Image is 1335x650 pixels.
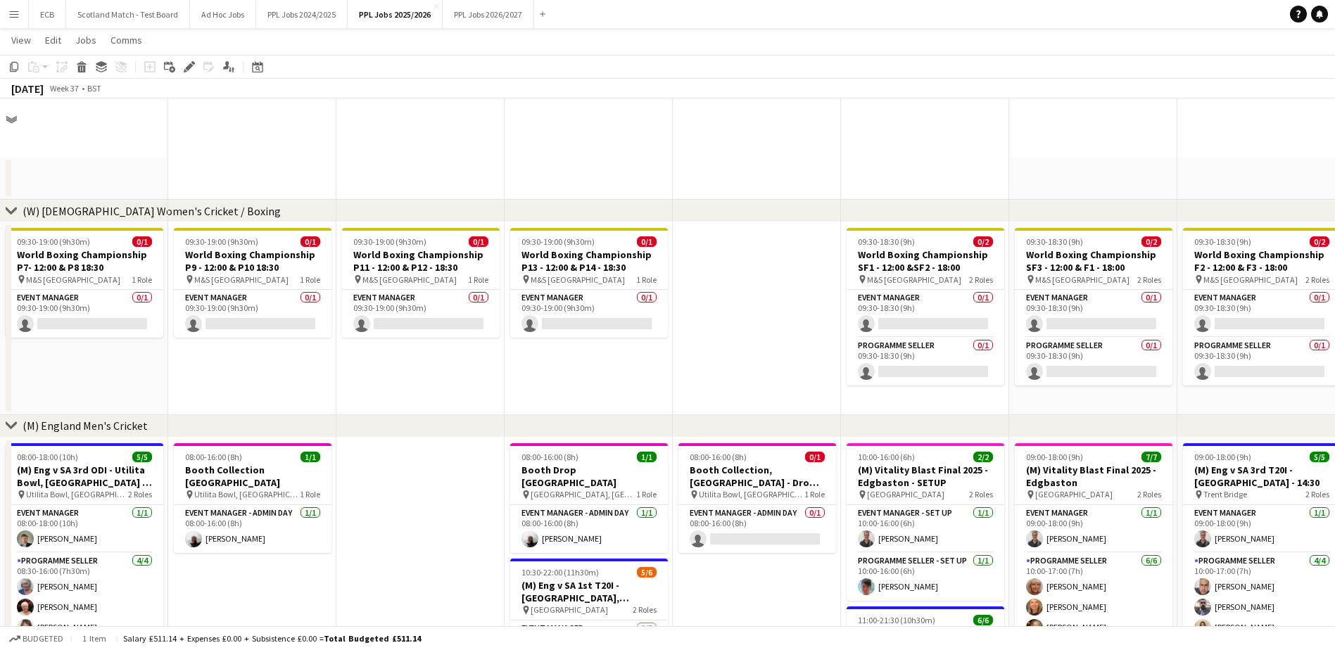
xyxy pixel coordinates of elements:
[26,274,120,285] span: M&S [GEOGRAPHIC_DATA]
[174,464,331,489] h3: Booth Collection [GEOGRAPHIC_DATA]
[362,274,457,285] span: M&S [GEOGRAPHIC_DATA]
[847,443,1004,601] app-job-card: 10:00-16:00 (6h)2/2(M) Vitality Blast Final 2025 - Edgbaston - SETUP [GEOGRAPHIC_DATA]2 RolesEven...
[805,452,825,462] span: 0/1
[1015,464,1172,489] h3: (M) Vitality Blast Final 2025 - Edgbaston
[1035,274,1130,285] span: M&S [GEOGRAPHIC_DATA]
[23,204,281,218] div: (W) [DEMOGRAPHIC_DATA] Women's Cricket / Boxing
[510,443,668,553] app-job-card: 08:00-16:00 (8h)1/1Booth Drop [GEOGRAPHIC_DATA] [GEOGRAPHIC_DATA], [GEOGRAPHIC_DATA]1 RoleEvent M...
[190,1,256,28] button: Ad Hoc Jobs
[46,83,82,94] span: Week 37
[39,31,67,49] a: Edit
[678,443,836,553] app-job-card: 08:00-16:00 (8h)0/1Booth Collection, [GEOGRAPHIC_DATA] - Drop off Warick Utilita Bowl, [GEOGRAPHI...
[973,615,993,625] span: 6/6
[7,631,65,646] button: Budgeted
[510,248,668,274] h3: World Boxing Championship P13 - 12:00 & P14 - 18:30
[847,338,1004,385] app-card-role: Programme Seller0/109:30-18:30 (9h)
[29,1,66,28] button: ECB
[174,505,331,553] app-card-role: Event Manager - Admin Day1/108:00-16:00 (8h)[PERSON_NAME]
[1194,452,1251,462] span: 09:00-18:00 (9h)
[75,34,96,46] span: Jobs
[1141,236,1161,247] span: 0/2
[185,452,242,462] span: 08:00-16:00 (8h)
[521,452,578,462] span: 08:00-16:00 (8h)
[469,236,488,247] span: 0/1
[867,489,944,499] span: [GEOGRAPHIC_DATA]
[1015,505,1172,553] app-card-role: Event Manager1/109:00-18:00 (9h)[PERSON_NAME]
[26,489,128,499] span: Utilita Bowl, [GEOGRAPHIC_DATA]
[132,236,152,247] span: 0/1
[510,579,668,604] h3: (M) Eng v SA 1st T20I - [GEOGRAPHIC_DATA], [GEOGRAPHIC_DATA] - 18:[GEOGRAPHIC_DATA], [GEOGRAPHIC_...
[123,633,421,644] div: Salary £511.14 + Expenses £0.00 + Subsistence £0.00 =
[11,34,31,46] span: View
[128,489,152,499] span: 2 Roles
[1015,290,1172,338] app-card-role: Event Manager0/109:30-18:30 (9h)
[342,228,500,338] app-job-card: 09:30-19:00 (9h30m)0/1World Boxing Championship P11 - 12:00 & P12 - 18:30 M&S [GEOGRAPHIC_DATA]1 ...
[521,236,595,247] span: 09:30-19:00 (9h30m)
[1305,274,1329,285] span: 2 Roles
[174,248,331,274] h3: World Boxing Championship P9 - 12:00 & P10 18:30
[633,604,657,615] span: 2 Roles
[510,505,668,553] app-card-role: Event Manager - Admin Day1/108:00-16:00 (8h)[PERSON_NAME]
[510,228,668,338] app-job-card: 09:30-19:00 (9h30m)0/1World Boxing Championship P13 - 12:00 & P14 - 18:30 M&S [GEOGRAPHIC_DATA]1 ...
[256,1,348,28] button: PPL Jobs 2024/2025
[6,31,37,49] a: View
[105,31,148,49] a: Comms
[510,290,668,338] app-card-role: Event Manager0/109:30-19:00 (9h30m)
[6,290,163,338] app-card-role: Event Manager0/109:30-19:00 (9h30m)
[1015,228,1172,385] app-job-card: 09:30-18:30 (9h)0/2World Boxing Championship SF3 - 12:00 & F1 - 18:00 M&S [GEOGRAPHIC_DATA]2 Role...
[324,633,421,644] span: Total Budgeted £511.14
[1310,452,1329,462] span: 5/5
[6,464,163,489] h3: (M) Eng v SA 3rd ODI - Utilita Bowl, [GEOGRAPHIC_DATA] - 11:00
[11,82,44,96] div: [DATE]
[1026,236,1083,247] span: 09:30-18:30 (9h)
[521,567,599,578] span: 10:30-22:00 (11h30m)
[1015,248,1172,274] h3: World Boxing Championship SF3 - 12:00 & F1 - 18:00
[174,443,331,553] app-job-card: 08:00-16:00 (8h)1/1Booth Collection [GEOGRAPHIC_DATA] Utilita Bowl, [GEOGRAPHIC_DATA]1 RoleEvent ...
[468,274,488,285] span: 1 Role
[174,228,331,338] app-job-card: 09:30-19:00 (9h30m)0/1World Boxing Championship P9 - 12:00 & P10 18:30 M&S [GEOGRAPHIC_DATA]1 Rol...
[690,452,747,462] span: 08:00-16:00 (8h)
[636,489,657,499] span: 1 Role
[132,452,152,462] span: 5/5
[867,274,961,285] span: M&S [GEOGRAPHIC_DATA]
[6,505,163,553] app-card-role: Event Manager1/108:00-18:00 (10h)[PERSON_NAME]
[1035,489,1113,499] span: [GEOGRAPHIC_DATA]
[531,274,625,285] span: M&S [GEOGRAPHIC_DATA]
[342,248,500,274] h3: World Boxing Championship P11 - 12:00 & P12 - 18:30
[531,489,636,499] span: [GEOGRAPHIC_DATA], [GEOGRAPHIC_DATA]
[77,633,111,644] span: 1 item
[70,31,102,49] a: Jobs
[847,505,1004,553] app-card-role: Event Manager - Set up1/110:00-16:00 (6h)[PERSON_NAME]
[969,274,993,285] span: 2 Roles
[1015,338,1172,385] app-card-role: Programme Seller0/109:30-18:30 (9h)
[353,236,426,247] span: 09:30-19:00 (9h30m)
[6,228,163,338] app-job-card: 09:30-19:00 (9h30m)0/1World Boxing Championship P7- 12:00 & P8 18:30 M&S [GEOGRAPHIC_DATA]1 RoleE...
[637,567,657,578] span: 5/6
[174,290,331,338] app-card-role: Event Manager0/109:30-19:00 (9h30m)
[342,290,500,338] app-card-role: Event Manager0/109:30-19:00 (9h30m)
[45,34,61,46] span: Edit
[66,1,190,28] button: Scotland Match - Test Board
[678,464,836,489] h3: Booth Collection, [GEOGRAPHIC_DATA] - Drop off Warick
[300,236,320,247] span: 0/1
[973,236,993,247] span: 0/2
[1137,489,1161,499] span: 2 Roles
[300,489,320,499] span: 1 Role
[973,452,993,462] span: 2/2
[6,248,163,274] h3: World Boxing Championship P7- 12:00 & P8 18:30
[348,1,443,28] button: PPL Jobs 2025/2026
[300,452,320,462] span: 1/1
[185,236,258,247] span: 09:30-19:00 (9h30m)
[858,236,915,247] span: 09:30-18:30 (9h)
[858,452,915,462] span: 10:00-16:00 (6h)
[194,489,300,499] span: Utilita Bowl, [GEOGRAPHIC_DATA]
[132,274,152,285] span: 1 Role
